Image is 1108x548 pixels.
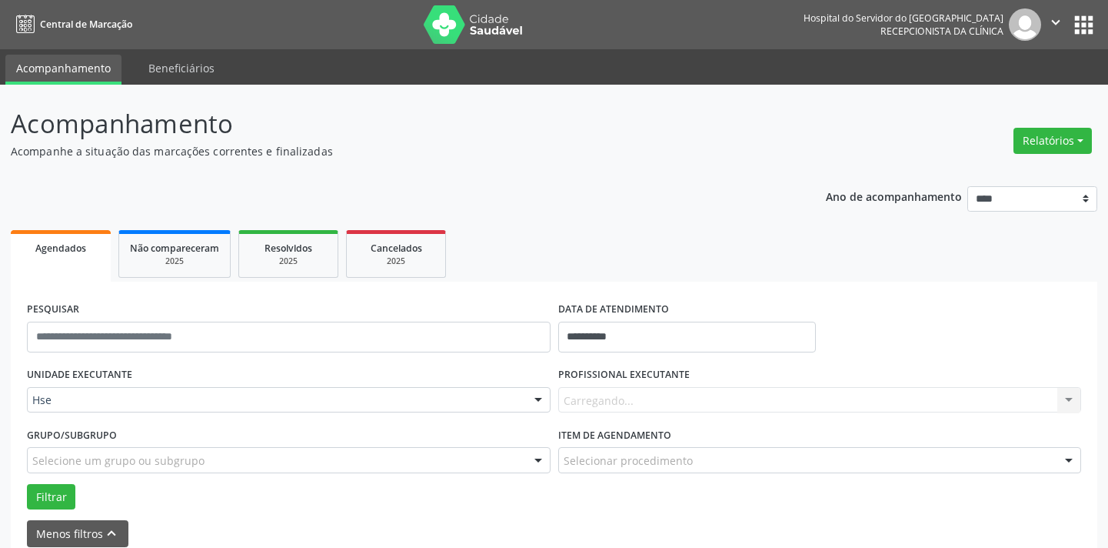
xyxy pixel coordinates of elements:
span: Selecionar procedimento [564,453,693,469]
span: Cancelados [371,242,422,255]
p: Ano de acompanhamento [826,186,962,205]
div: Hospital do Servidor do [GEOGRAPHIC_DATA] [804,12,1003,25]
label: Grupo/Subgrupo [27,423,117,447]
span: Agendados [35,242,86,255]
span: Selecione um grupo ou subgrupo [32,453,205,469]
span: Resolvidos [265,242,312,255]
button: Relatórios [1013,128,1092,154]
label: PESQUISAR [27,298,79,322]
button: Filtrar [27,484,75,510]
span: Hse [32,393,519,408]
div: 2025 [130,256,219,267]
div: 2025 [358,256,434,267]
span: Não compareceram [130,242,219,255]
img: img [1009,8,1041,41]
button:  [1041,8,1070,41]
a: Acompanhamento [5,55,121,85]
a: Beneficiários [138,55,225,82]
span: Central de Marcação [40,18,132,31]
div: 2025 [250,256,327,267]
a: Central de Marcação [11,12,132,37]
span: Recepcionista da clínica [880,25,1003,38]
label: PROFISSIONAL EXECUTANTE [558,363,690,387]
p: Acompanhamento [11,105,771,143]
label: DATA DE ATENDIMENTO [558,298,669,322]
label: Item de agendamento [558,423,671,447]
button: apps [1070,12,1097,38]
label: UNIDADE EXECUTANTE [27,363,132,387]
i:  [1047,14,1064,31]
p: Acompanhe a situação das marcações correntes e finalizadas [11,143,771,159]
i: keyboard_arrow_up [103,525,120,542]
button: Menos filtroskeyboard_arrow_up [27,520,128,547]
